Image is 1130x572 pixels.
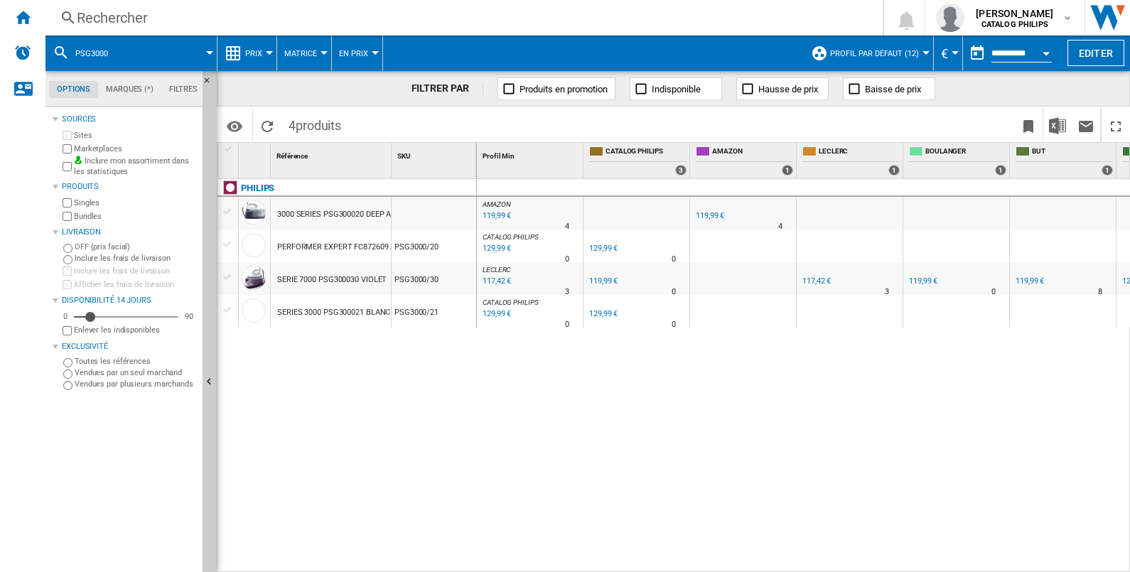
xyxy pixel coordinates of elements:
div: CATALOG PHILIPS 3 offers sold by CATALOG PHILIPS [586,143,689,178]
md-menu: Currency [934,36,963,71]
input: Singles [63,198,72,207]
div: Délai de livraison : 0 jour [991,285,996,299]
div: 129,99 € [589,244,618,253]
button: Produits en promotion [497,77,615,100]
div: 119,99 € [909,276,937,286]
button: € [941,36,955,71]
button: Recharger [253,109,281,142]
div: Délai de livraison : 0 jour [672,252,676,266]
span: Matrice [284,49,317,58]
span: Référence [276,152,308,160]
div: 3 offers sold by CATALOG PHILIPS [675,165,687,176]
span: Hausse de prix [758,84,818,95]
div: AMAZON 1 offers sold by AMAZON [693,143,796,178]
label: Afficher les frais de livraison [74,279,197,290]
label: Inclure les frais de livraison [75,253,197,264]
div: 117,42 € [802,276,831,286]
span: PSG3000 [75,49,108,58]
img: alerts-logo.svg [14,44,31,61]
div: Disponibilité 14 Jours [62,295,197,306]
label: Sites [74,130,197,141]
div: 1 offers sold by LECLERC [888,165,900,176]
div: Délai de livraison : 3 jours [885,285,889,299]
button: Options [220,113,249,139]
div: 1 offers sold by BOULANGER [995,165,1006,176]
input: Bundles [63,212,72,221]
div: Exclusivité [62,341,197,352]
button: Envoyer ce rapport par email [1072,109,1100,142]
label: Marketplaces [74,144,197,154]
div: 129,99 € [587,242,618,256]
div: Sort None [394,143,476,165]
span: Baisse de prix [865,84,921,95]
label: Bundles [74,211,197,222]
button: Open calendar [1033,38,1059,64]
label: OFF (prix facial) [75,242,197,252]
b: CATALOG PHILIPS [981,20,1048,29]
span: produits [296,118,341,133]
div: 119,99 € [589,276,618,286]
div: Mise à jour : mercredi 29 janvier 2025 11:46 [480,307,511,321]
button: md-calendar [963,39,991,68]
span: Produits en promotion [520,84,608,95]
span: LECLERC [483,266,510,274]
button: Editer [1067,40,1124,66]
input: Inclure mon assortiment dans les statistiques [63,158,72,176]
div: Mise à jour : lundi 18 août 2025 04:24 [480,274,511,288]
div: PSG3000/21 [392,295,476,328]
div: Délai de livraison : 8 jours [1098,285,1102,299]
img: mysite-bg-18x18.png [74,156,82,164]
button: Créer un favoris [1014,109,1043,142]
input: Afficher les frais de livraison [63,280,72,289]
div: Cliquez pour filtrer sur cette marque [241,180,274,197]
button: Télécharger au format Excel [1043,109,1072,142]
div: 1 offers sold by AMAZON [782,165,793,176]
div: 119,99 € [907,274,937,288]
span: Prix [245,49,262,58]
img: profile.jpg [936,4,964,32]
button: Indisponible [630,77,722,100]
div: 117,42 € [800,274,831,288]
div: 90 [181,311,197,322]
span: SKU [397,152,411,160]
div: Sources [62,114,197,125]
div: 119,99 € [696,211,724,220]
div: PERFORMER EXPERT FC872609 AMBRE [277,231,416,264]
div: 119,99 € [587,274,618,288]
div: Mise à jour : lundi 18 août 2025 00:43 [480,209,511,223]
div: SKU Sort None [394,143,476,165]
div: 129,99 € [589,309,618,318]
div: 119,99 € [1016,276,1044,286]
input: Inclure les frais de livraison [63,255,72,264]
button: Plein écran [1102,109,1130,142]
div: BUT 1 offers sold by BUT [1013,143,1116,178]
div: Rechercher [77,8,846,28]
span: Profil Min [483,152,515,160]
span: Indisponible [652,84,701,95]
div: 119,99 € [1013,274,1044,288]
md-tab-item: Marques (*) [98,81,161,98]
div: FILTRER PAR [411,82,484,96]
button: PSG3000 [75,36,122,71]
div: LECLERC 1 offers sold by LECLERC [800,143,903,178]
span: 4 [281,109,348,139]
button: Masquer [203,71,220,97]
div: Référence Sort None [274,143,391,165]
button: Baisse de prix [843,77,935,100]
div: Sort None [242,143,270,165]
div: Délai de livraison : 4 jours [778,220,782,234]
div: Délai de livraison : 3 jours [565,285,569,299]
button: Matrice [284,36,324,71]
div: SERIES 3000 PSG300021 BLANC GRIS [277,296,410,329]
div: 0 [60,311,71,322]
span: [PERSON_NAME] [976,6,1053,21]
label: Inclure les frais de livraison [74,266,197,276]
div: Prix [225,36,269,71]
label: Toutes les références [75,356,197,367]
span: BUT [1032,146,1113,158]
div: BOULANGER 1 offers sold by BOULANGER [906,143,1009,178]
button: En Prix [339,36,375,71]
div: Profil Min Sort None [480,143,583,165]
span: BOULANGER [925,146,1006,158]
